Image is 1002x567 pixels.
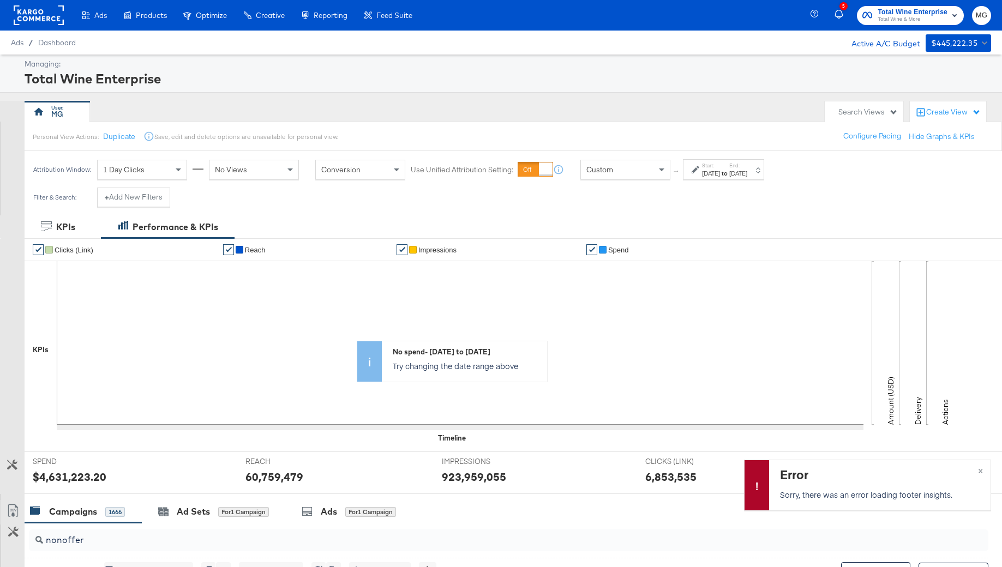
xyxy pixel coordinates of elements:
div: Managing: [25,59,988,69]
div: Total Wine Enterprise [25,69,988,88]
span: Clicks (Link) [55,246,93,254]
label: Start: [702,162,720,169]
span: CLICKS (LINK) [645,456,727,467]
div: $4,631,223.20 [33,469,106,485]
div: 1666 [105,507,125,517]
a: ✔ [397,244,407,255]
div: 60,759,479 [245,469,303,485]
div: Error [780,466,977,483]
button: Total Wine EnterpriseTotal Wine & More [857,6,964,25]
span: Conversion [321,165,361,174]
div: for 1 Campaign [218,507,269,517]
div: Campaigns [49,505,97,518]
a: ✔ [586,244,597,255]
span: Custom [586,165,613,174]
span: No Views [215,165,247,174]
p: Sorry, there was an error loading footer insights. [780,489,977,500]
span: Feed Suite [376,11,412,20]
label: End: [729,162,747,169]
div: Ad Sets [177,505,210,518]
span: Ads [94,11,107,20]
span: Optimize [196,11,227,20]
div: 923,959,055 [442,469,506,485]
div: No spend - [DATE] to [DATE] [393,347,542,357]
div: Personal View Actions: [33,132,99,141]
span: Reporting [314,11,347,20]
div: Performance & KPIs [133,221,218,233]
div: Create View [926,107,981,118]
span: Total Wine & More [878,15,947,24]
span: 1 Day Clicks [103,165,145,174]
div: Active A/C Budget [840,34,920,51]
span: Total Wine Enterprise [878,7,947,18]
p: Try changing the date range above [393,360,542,371]
span: Impressions [418,246,457,254]
span: ↑ [671,170,682,173]
button: +Add New Filters [97,188,170,207]
span: Ads [11,38,23,47]
div: [DATE] [729,169,747,178]
span: IMPRESSIONS [442,456,524,467]
span: Creative [256,11,285,20]
button: Duplicate [103,131,135,142]
span: Reach [245,246,266,254]
div: for 1 Campaign [345,507,396,517]
button: 5 [833,5,851,26]
span: × [978,463,983,476]
div: 5 [839,2,848,10]
input: Search Campaigns by Name, ID or Objective [43,525,901,546]
a: ✔ [223,244,234,255]
div: Attribution Window: [33,166,92,173]
a: ✔ [33,244,44,255]
strong: + [105,192,109,202]
button: × [970,460,991,480]
div: [DATE] [702,169,720,178]
div: Filter & Search: [33,194,77,201]
span: Spend [608,246,629,254]
span: SPEND [33,456,115,467]
label: Use Unified Attribution Setting: [411,165,513,175]
div: KPIs [56,221,75,233]
div: Save, edit and delete options are unavailable for personal view. [154,132,338,141]
div: MG [51,109,63,119]
button: MG [972,6,991,25]
button: Configure Pacing [836,126,909,146]
div: Search Views [838,107,898,117]
a: Dashboard [38,38,76,47]
span: / [23,38,38,47]
div: Ads [321,505,337,518]
strong: to [720,169,729,177]
button: Hide Graphs & KPIs [909,131,975,142]
span: MG [976,9,987,22]
span: Products [136,11,167,20]
div: 6,853,535 [645,469,697,485]
span: REACH [245,456,327,467]
div: $445,222.35 [931,37,977,50]
button: $445,222.35 [926,34,991,52]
